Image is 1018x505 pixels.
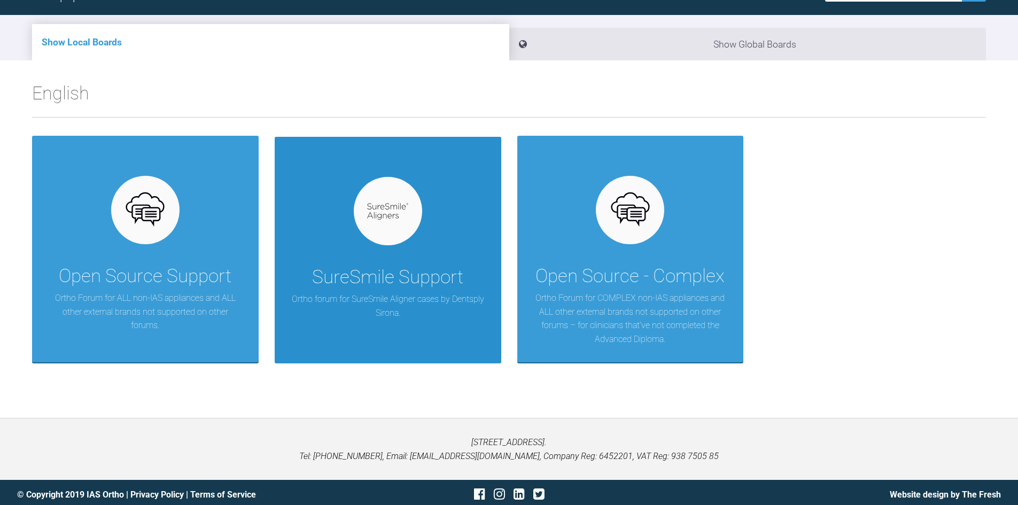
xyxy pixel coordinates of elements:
[367,203,408,220] img: suresmile.935bb804.svg
[32,136,259,362] a: Open Source SupportOrtho Forum for ALL non-IAS appliances and ALL other external brands not suppo...
[535,261,725,291] div: Open Source - Complex
[59,261,231,291] div: Open Source Support
[32,24,509,60] li: Show Local Boards
[130,490,184,500] a: Privacy Policy
[32,79,986,117] h2: English
[17,488,345,502] div: © Copyright 2019 IAS Ortho | |
[509,28,986,60] li: Show Global Boards
[291,292,485,320] p: Ortho forum for SureSmile Aligner cases by Dentsply Sirona.
[890,490,1001,500] a: Website design by The Fresh
[190,490,256,500] a: Terms of Service
[533,291,728,346] p: Ortho Forum for COMPLEX non-IAS appliances and ALL other external brands not supported on other f...
[125,190,166,231] img: opensource.6e495855.svg
[275,136,501,362] a: SureSmile SupportOrtho forum for SureSmile Aligner cases by Dentsply Sirona.
[312,262,463,292] div: SureSmile Support
[17,436,1001,463] p: [STREET_ADDRESS]. Tel: [PHONE_NUMBER], Email: [EMAIL_ADDRESS][DOMAIN_NAME], Company Reg: 6452201,...
[517,136,744,362] a: Open Source - ComplexOrtho Forum for COMPLEX non-IAS appliances and ALL other external brands not...
[610,190,651,231] img: opensource.6e495855.svg
[48,291,243,332] p: Ortho Forum for ALL non-IAS appliances and ALL other external brands not supported on other forums.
